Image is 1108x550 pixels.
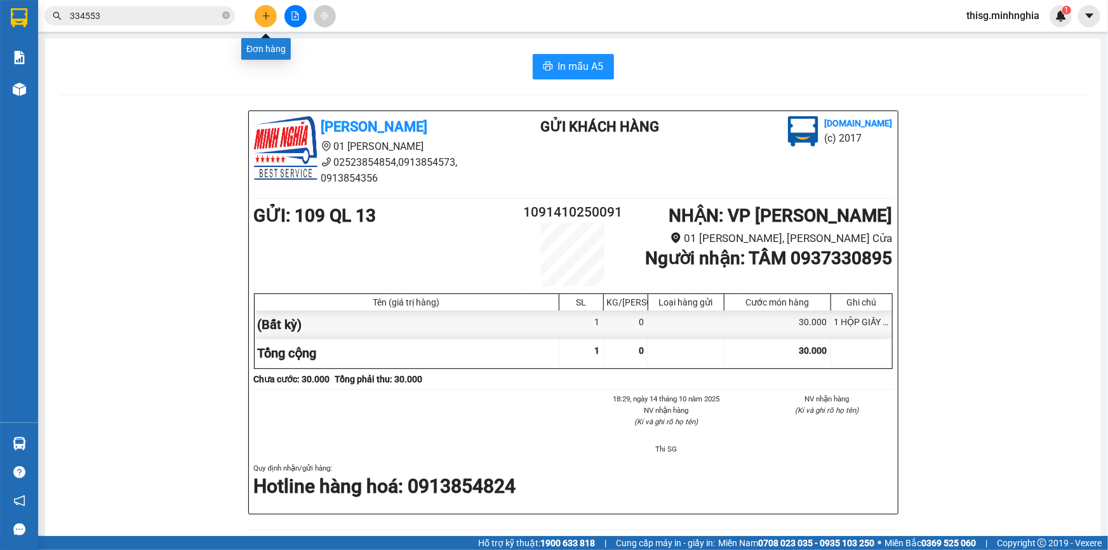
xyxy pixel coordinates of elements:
span: | [604,536,606,550]
button: caret-down [1078,5,1100,27]
strong: Hotline hàng hoá: 0913854824 [254,475,516,497]
span: phone [321,157,331,167]
span: message [13,523,25,535]
span: thisg.minhnghia [956,8,1050,23]
b: Gửi khách hàng [540,119,659,135]
span: question-circle [13,466,25,478]
strong: 0708 023 035 - 0935 103 250 [758,538,874,548]
strong: 1900 633 818 [540,538,595,548]
span: 1 [595,345,600,356]
span: Tổng cộng [11,1,53,11]
li: NV nhận hàng [762,393,893,405]
div: Tên (giá trị hàng) [258,297,556,307]
span: copyright [1038,539,1046,547]
div: Loại hàng gửi [651,297,721,307]
li: Thi SG [601,443,732,455]
button: printerIn mẫu A5 [533,54,614,79]
span: 0 [639,345,644,356]
span: close-circle [222,11,230,19]
b: Chưa cước : 30.000 [254,374,330,384]
span: 30.000 [799,345,827,356]
i: (Kí và ghi rõ họ tên) [796,406,859,415]
span: search [53,11,62,20]
span: ⚪️ [878,540,881,546]
li: 01 [PERSON_NAME] [254,138,490,154]
span: 0 [170,1,175,11]
span: VP gửi [149,32,206,55]
div: 1 HỘP GIẤY LK ĐT [831,311,892,339]
img: logo.jpg [788,116,818,147]
li: 01 [PERSON_NAME], [PERSON_NAME] Cửa [626,230,892,247]
b: Tổng phải thu: 30.000 [335,374,423,384]
div: Ghi chú [834,297,889,307]
span: Tổng cộng [258,345,317,361]
li: 18:29, ngày 14 tháng 10 năm 2025 [601,393,732,405]
div: (Bất kỳ) [255,311,559,339]
span: In mẫu A5 [558,58,604,74]
strong: 0369 525 060 [921,538,976,548]
span: Cung cấp máy in - giấy in: [616,536,715,550]
span: printer [543,61,553,73]
span: plus [262,11,270,20]
div: 0 [604,311,648,339]
b: [DOMAIN_NAME] [825,118,893,128]
li: 02523854854,0913854573, 0913854356 [254,154,490,186]
span: Miền Bắc [884,536,976,550]
span: aim [320,11,329,20]
span: Hỗ trợ kỹ thuật: [478,536,595,550]
li: (c) 2017 [825,130,893,146]
div: Quy định nhận/gửi hàng : [254,462,893,500]
div: SL [563,297,600,307]
button: file-add [284,5,307,27]
button: aim [314,5,336,27]
b: GỬI : 109 QL 13 [254,205,377,226]
b: NHẬN : VP [PERSON_NAME] [669,205,892,226]
div: 1 [559,311,604,339]
span: close-circle [222,10,230,22]
h2: 1091410250091 [520,202,627,223]
img: logo.jpg [254,116,317,180]
img: warehouse-icon [13,83,26,96]
span: caret-down [1084,10,1095,22]
span: file-add [291,11,300,20]
span: environment [671,232,681,243]
b: Người nhận : TÂM 0937330895 [645,248,892,269]
span: 1 [107,1,112,11]
span: | [985,536,987,550]
sup: 1 [1062,6,1071,15]
li: NV nhận hàng [601,405,732,416]
input: Tìm tên, số ĐT hoặc mã đơn [70,9,220,23]
i: (Kí và ghi rõ họ tên) [634,417,698,426]
img: warehouse-icon [13,437,26,450]
span: environment [321,141,331,151]
div: KG/[PERSON_NAME] [607,297,644,307]
span: Miền Nam [718,536,874,550]
img: solution-icon [13,51,26,64]
button: plus [255,5,277,27]
div: 30.000 [724,311,831,339]
h2: : 109 QL 13 [7,31,302,57]
span: 1 [1064,6,1069,15]
b: [PERSON_NAME] [321,119,428,135]
span: notification [13,495,25,507]
div: Cước món hàng [728,297,827,307]
img: logo-vxr [11,8,27,27]
img: icon-new-feature [1055,10,1067,22]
